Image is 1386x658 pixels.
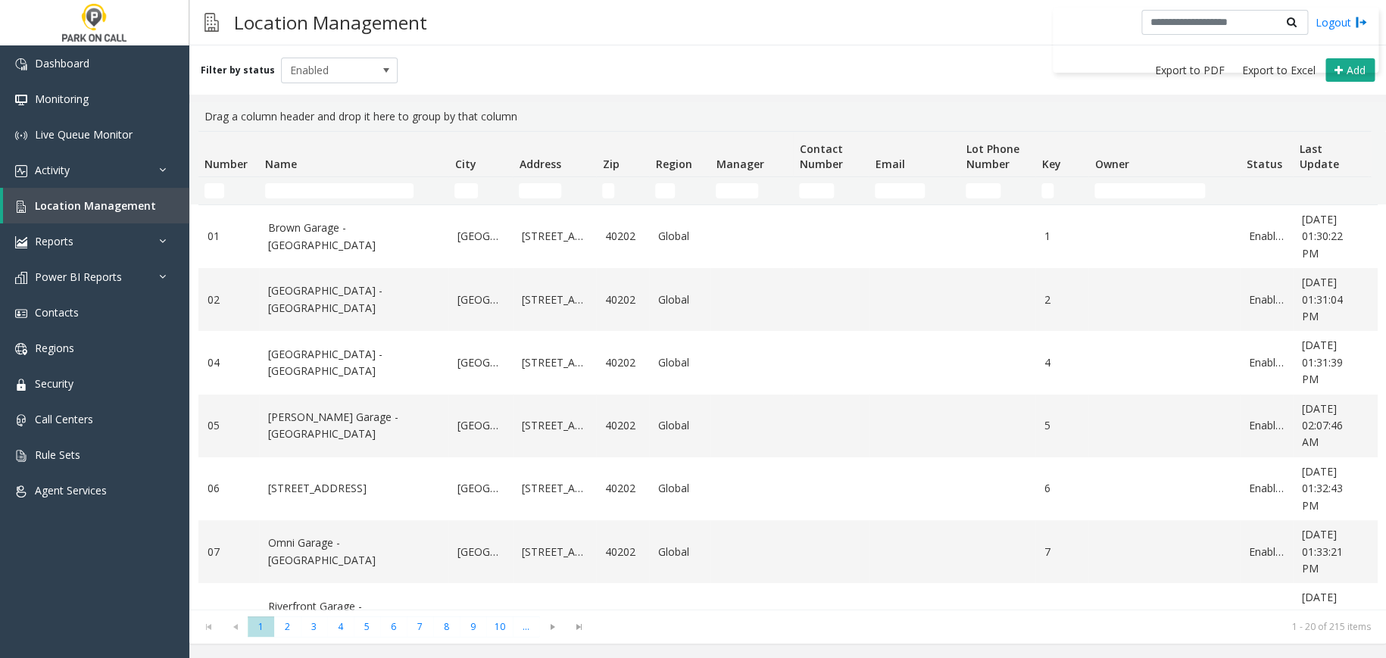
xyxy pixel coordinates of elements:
span: Add [1347,63,1366,77]
a: Enabled [1249,607,1284,623]
span: Go to the last page [566,616,592,638]
span: Last Update [1299,142,1338,171]
span: [DATE] 01:31:04 PM [1302,275,1343,323]
a: Enabled [1249,228,1284,245]
a: [DATE] 01:32:43 PM [1302,463,1359,514]
a: 40202 [605,354,640,371]
a: [GEOGRAPHIC_DATA] [457,228,504,245]
a: [GEOGRAPHIC_DATA] [457,417,504,434]
input: Zip Filter [602,183,614,198]
td: Zip Filter [596,177,649,204]
h3: Location Management [226,4,435,41]
a: Enabled [1249,292,1284,308]
a: [STREET_ADDRESS] [522,480,587,497]
a: 06 [208,480,250,497]
input: Name Filter [265,183,414,198]
td: City Filter [448,177,513,204]
span: [DATE] 01:33:21 PM [1302,527,1343,575]
span: Manager [716,157,763,171]
a: [GEOGRAPHIC_DATA] [457,292,504,308]
a: 07 [208,544,250,560]
span: Reports [35,234,73,248]
img: 'icon' [15,201,27,213]
a: [STREET_ADDRESS] [522,354,587,371]
a: [GEOGRAPHIC_DATA] [457,480,504,497]
td: Email Filter [869,177,960,204]
td: Owner Filter [1088,177,1240,204]
span: Page 8 [433,616,460,637]
input: Number Filter [204,183,224,198]
a: Omni Garage - [GEOGRAPHIC_DATA] [268,535,439,569]
th: Status [1240,132,1293,177]
span: [DATE] 02:09:02 AM [1302,590,1343,638]
a: [STREET_ADDRESS] [522,544,587,560]
span: Go to the next page [542,621,563,633]
a: Enabled [1249,544,1284,560]
a: Brown Garage - [GEOGRAPHIC_DATA] [268,220,439,254]
td: Lot Phone Number Filter [960,177,1035,204]
span: Location Management [35,198,156,213]
a: Global [658,417,701,434]
a: [DATE] 01:30:22 PM [1302,211,1359,262]
a: [STREET_ADDRESS] [268,480,439,497]
a: 40202 [605,292,640,308]
input: Contact Number Filter [799,183,834,198]
a: 40202 [605,480,640,497]
a: 04 [208,354,250,371]
input: Email Filter [875,183,925,198]
td: Manager Filter [710,177,793,204]
span: Page 1 [248,616,274,637]
span: Page 5 [354,616,380,637]
td: Region Filter [649,177,710,204]
span: Power BI Reports [35,270,122,284]
img: 'icon' [15,58,27,70]
a: Global [658,292,701,308]
img: 'icon' [15,94,27,106]
a: Enabled [1249,417,1284,434]
span: Contacts [35,305,79,320]
kendo-pager-info: 1 - 20 of 215 items [601,620,1371,633]
a: [STREET_ADDRESS] [522,292,587,308]
input: Region Filter [655,183,675,198]
input: Address Filter [519,183,561,198]
span: Rule Sets [35,448,80,462]
span: [DATE] 02:07:46 AM [1302,401,1343,450]
span: Go to the last page [569,621,589,633]
span: Email [875,157,904,171]
a: Global [658,544,701,560]
a: 08 [208,607,250,623]
span: Page 3 [301,616,327,637]
span: [DATE] 01:31:39 PM [1302,338,1343,386]
input: City Filter [454,183,478,198]
img: 'icon' [15,307,27,320]
a: 01 [208,228,250,245]
img: pageIcon [204,4,219,41]
span: Page 9 [460,616,486,637]
span: Page 4 [327,616,354,637]
div: Data table [189,131,1386,610]
a: [STREET_ADDRESS] [522,607,587,623]
a: [STREET_ADDRESS] [522,417,587,434]
span: Agent Services [35,483,107,497]
span: Regions [35,341,74,355]
td: Key Filter [1035,177,1088,204]
a: 4 [1044,354,1079,371]
img: 'icon' [15,236,27,248]
span: City [454,157,476,171]
a: [GEOGRAPHIC_DATA] [457,354,504,371]
img: 'icon' [15,450,27,462]
a: 8 [1044,607,1079,623]
span: Enabled [282,58,374,83]
a: Riverfront Garage - [GEOGRAPHIC_DATA] [268,598,439,632]
a: 2 [1044,292,1079,308]
a: [GEOGRAPHIC_DATA] - [GEOGRAPHIC_DATA] [268,282,439,317]
span: Number [204,157,248,171]
img: 'icon' [15,129,27,142]
td: Status Filter [1240,177,1293,204]
td: Last Update Filter [1293,177,1369,204]
a: 02 [208,292,250,308]
span: Key [1041,157,1060,171]
a: [GEOGRAPHIC_DATA] - [GEOGRAPHIC_DATA] [268,346,439,380]
input: Lot Phone Number Filter [966,183,1000,198]
a: 40202 [605,607,640,623]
